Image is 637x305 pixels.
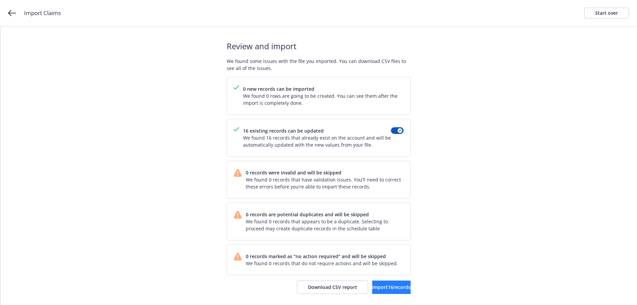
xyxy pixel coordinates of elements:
a: Start over [584,8,629,18]
span: 0 records marked as "no action required" and will be skipped [246,253,398,260]
span: Download CSV report [308,284,357,290]
span: 0 records are potential duplicates and will be skipped [246,211,404,218]
button: Import16records [372,281,411,294]
span: We found 0 rows are going to be created. You can see them after the import is completely done. [243,92,404,106]
div: Start over [595,8,618,18]
span: We found 0 records that have validation issues. You’ll need to correct these errors before you’re... [246,176,404,190]
span: 16 existing records can be updated [243,127,391,134]
span: Import 16 records [372,284,411,290]
span: Import Claims [24,9,61,17]
button: Download CSV report [297,281,368,294]
span: Review and import [227,40,411,52]
span: We found 0 records that do not require actions and will be skipped. [246,260,398,267]
span: 0 records were invalid and will be skipped [246,169,404,176]
span: We found some issues with the file you imported. You can download CSV files to see all of the iss... [227,58,411,72]
span: We found 16 records that already exist on the account and will be automatically updated with the ... [243,134,391,148]
span: We found 0 records that appears to be a duplicate. Selecting to proceed may create duplicate reco... [246,218,404,232]
span: 0 new records can be imported [243,85,404,92]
